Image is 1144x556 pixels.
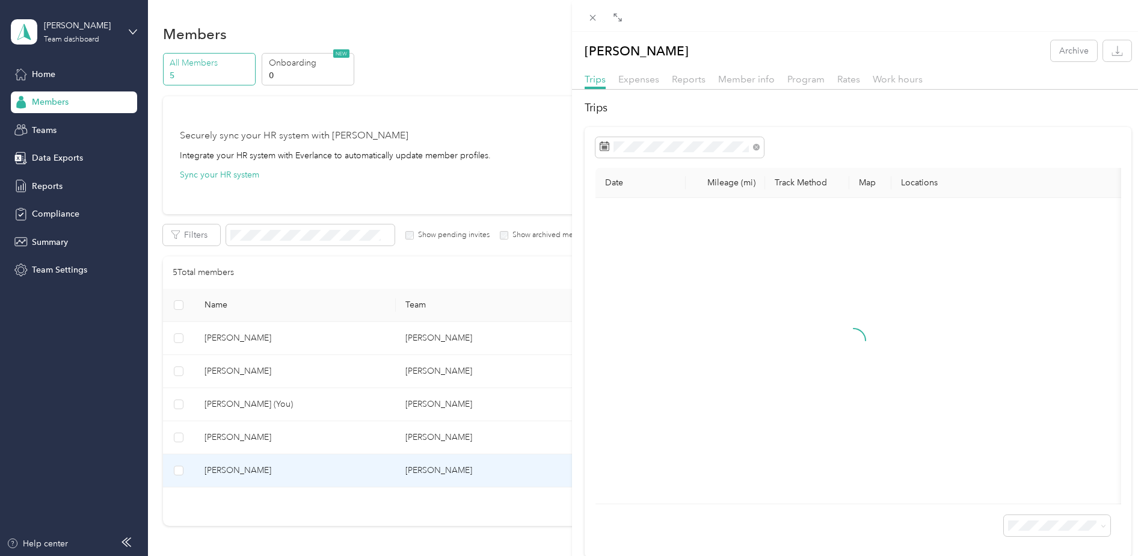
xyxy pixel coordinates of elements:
[686,168,765,198] th: Mileage (mi)
[873,73,923,85] span: Work hours
[1051,40,1097,61] button: Archive
[787,73,825,85] span: Program
[585,73,606,85] span: Trips
[849,168,891,198] th: Map
[585,100,1131,116] h2: Trips
[765,168,849,198] th: Track Method
[618,73,659,85] span: Expenses
[1077,489,1144,556] iframe: Everlance-gr Chat Button Frame
[837,73,860,85] span: Rates
[718,73,775,85] span: Member info
[672,73,706,85] span: Reports
[585,40,689,61] p: [PERSON_NAME]
[595,168,686,198] th: Date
